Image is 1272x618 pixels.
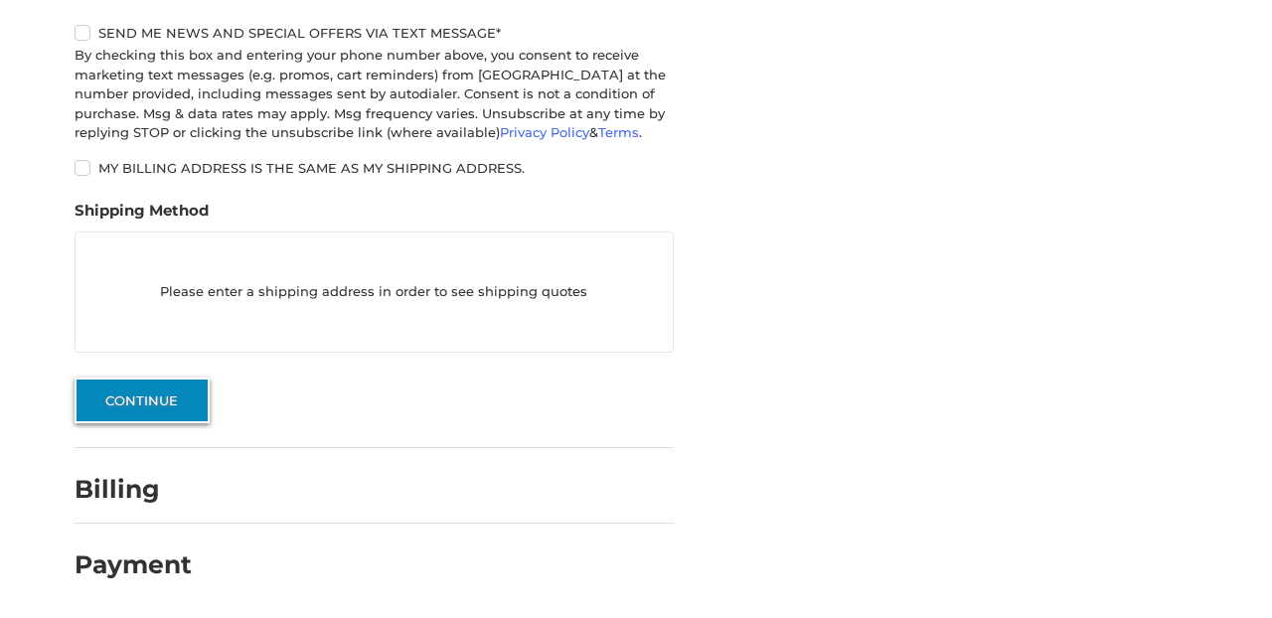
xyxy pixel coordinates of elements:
label: My billing address is the same as my shipping address. [75,160,674,176]
div: By checking this box and entering your phone number above, you consent to receive marketing text ... [75,46,674,143]
a: Privacy Policy [500,124,589,140]
legend: Shipping Method [75,200,209,232]
a: Terms [598,124,639,140]
h2: Payment [75,549,192,580]
button: Continue [75,378,210,423]
h2: Billing [75,474,191,505]
label: Send me news and special offers via text message* [75,25,674,41]
p: Please enter a shipping address in order to see shipping quotes [76,273,673,312]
